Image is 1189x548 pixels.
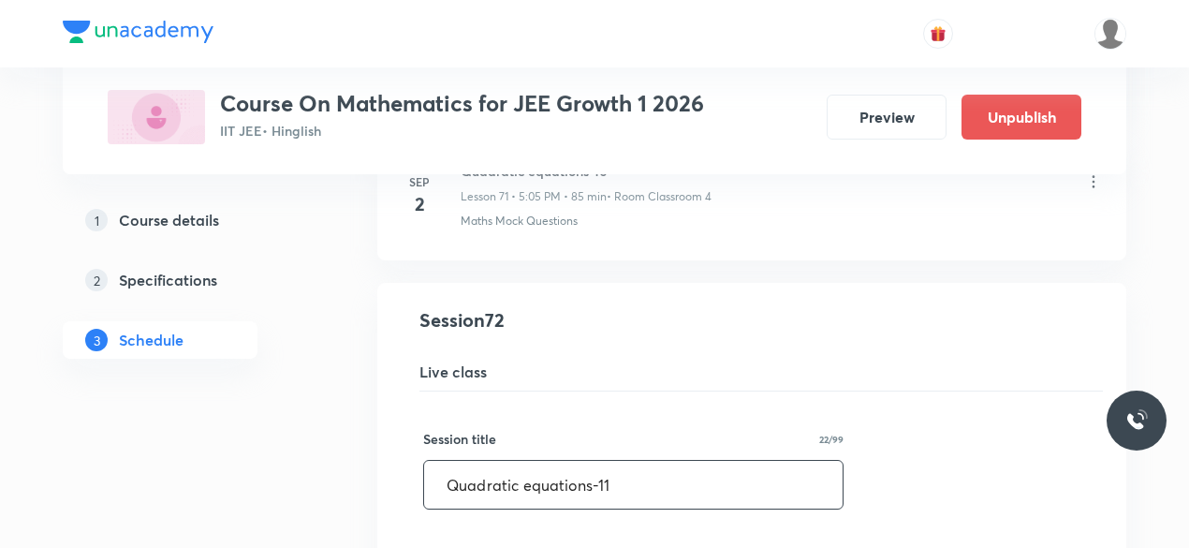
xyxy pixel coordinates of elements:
[423,429,496,449] h6: Session title
[827,95,947,140] button: Preview
[930,25,947,42] img: avatar
[461,188,607,205] p: Lesson 71 • 5:05 PM • 85 min
[63,21,213,43] img: Company Logo
[63,21,213,48] a: Company Logo
[220,121,704,141] p: IIT JEE • Hinglish
[1094,18,1126,50] img: Arpita
[401,190,438,218] h4: 2
[424,461,843,509] input: A great title is short, clear and descriptive
[1125,409,1148,432] img: ttu
[63,201,317,239] a: 1Course details
[419,306,1103,334] h4: Session 72
[119,269,217,291] h5: Specifications
[220,90,704,117] h3: Course On Mathematics for JEE Growth 1 2026
[461,213,578,230] p: Maths Mock Questions
[119,209,219,231] h5: Course details
[923,19,953,49] button: avatar
[819,435,844,444] p: 22/99
[85,209,108,231] p: 1
[85,329,108,351] p: 3
[607,188,712,205] p: • Room Classroom 4
[401,173,438,190] h6: Sep
[63,261,317,299] a: 2Specifications
[419,361,1103,383] h5: Live class
[108,90,205,144] img: 29712404-D67D-46D6-8E1A-BA7EF7105E3C_plus.png
[85,269,108,291] p: 2
[961,95,1081,140] button: Unpublish
[119,329,183,351] h5: Schedule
